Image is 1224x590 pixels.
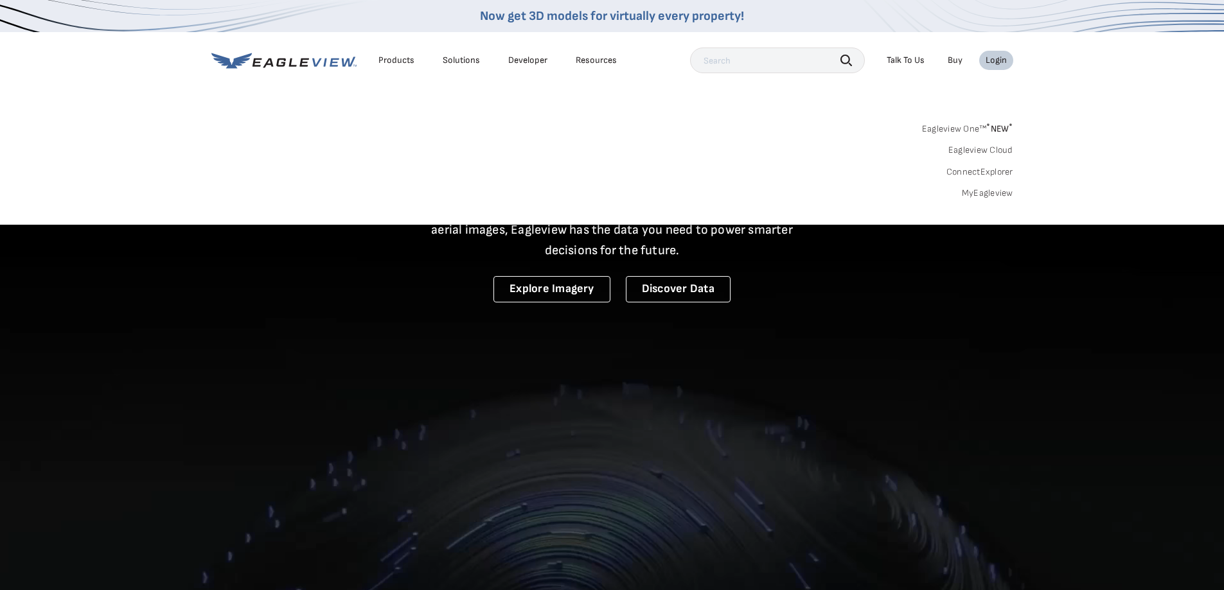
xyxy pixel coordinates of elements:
[986,55,1007,66] div: Login
[690,48,865,73] input: Search
[962,187,1013,199] a: MyEagleview
[480,8,744,24] a: Now get 3D models for virtually every property!
[626,276,731,302] a: Discover Data
[948,144,1013,156] a: Eagleview Cloud
[443,55,480,66] div: Solutions
[986,123,1013,134] span: NEW
[946,166,1013,178] a: ConnectExplorer
[508,55,547,66] a: Developer
[948,55,962,66] a: Buy
[922,119,1013,134] a: Eagleview One™*NEW*
[493,276,610,302] a: Explore Imagery
[576,55,617,66] div: Resources
[416,199,809,261] p: A new era starts here. Built on more than 3.5 billion high-resolution aerial images, Eagleview ha...
[378,55,414,66] div: Products
[887,55,925,66] div: Talk To Us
